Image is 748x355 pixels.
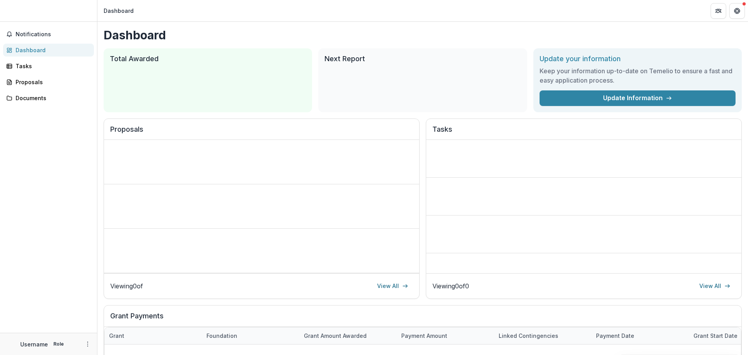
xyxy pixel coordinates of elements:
[104,28,742,42] h1: Dashboard
[3,76,94,88] a: Proposals
[540,55,736,63] h2: Update your information
[16,31,91,38] span: Notifications
[432,125,735,140] h2: Tasks
[110,281,143,291] p: Viewing 0 of
[432,281,469,291] p: Viewing 0 of 0
[540,90,736,106] a: Update Information
[51,341,66,348] p: Role
[101,5,137,16] nav: breadcrumb
[711,3,726,19] button: Partners
[372,280,413,292] a: View All
[729,3,745,19] button: Get Help
[16,94,88,102] div: Documents
[20,340,48,348] p: Username
[16,62,88,70] div: Tasks
[3,28,94,41] button: Notifications
[3,60,94,72] a: Tasks
[16,78,88,86] div: Proposals
[110,125,413,140] h2: Proposals
[16,46,88,54] div: Dashboard
[104,7,134,15] div: Dashboard
[3,92,94,104] a: Documents
[110,55,306,63] h2: Total Awarded
[83,339,92,349] button: More
[3,44,94,57] a: Dashboard
[325,55,520,63] h2: Next Report
[540,66,736,85] h3: Keep your information up-to-date on Temelio to ensure a fast and easy application process.
[695,280,735,292] a: View All
[110,312,735,327] h2: Grant Payments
